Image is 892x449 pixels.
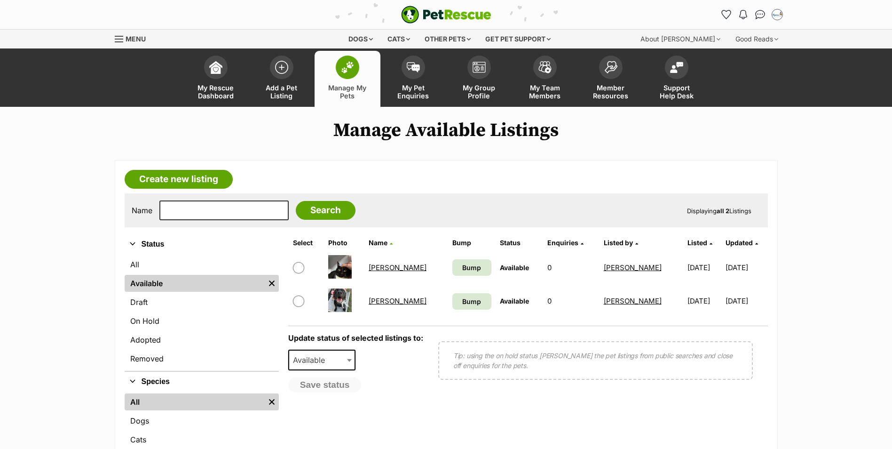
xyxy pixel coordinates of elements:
div: Other pets [418,30,477,48]
label: Name [132,206,152,215]
img: Taylor Lalchere profile pic [773,10,782,19]
img: chat-41dd97257d64d25036548639549fe6c8038ab92f7586957e7f3b1b290dea8141.svg [755,10,765,19]
a: Manage My Pets [315,51,380,107]
a: Remove filter [265,393,279,410]
span: Available [500,264,529,272]
th: Photo [324,235,364,250]
p: Tip: using the on hold status [PERSON_NAME] the pet listings from public searches and close off e... [453,351,738,370]
a: Adopted [125,331,279,348]
div: Cats [381,30,417,48]
button: Notifications [736,7,751,22]
span: Available [288,350,356,370]
div: Status [125,254,279,371]
img: logo-e224e6f780fb5917bec1dbf3a21bbac754714ae5b6737aabdf751b685950b380.svg [401,6,491,24]
a: On Hold [125,313,279,329]
a: Bump [452,259,491,276]
a: Available [125,275,265,292]
a: [PERSON_NAME] [604,263,662,272]
span: Available [289,353,334,367]
button: Species [125,376,279,388]
a: Draft [125,294,279,311]
a: Removed [125,350,279,367]
a: Updated [726,239,758,247]
td: 0 [544,251,599,284]
img: pet-enquiries-icon-7e3ad2cf08bfb03b45e93fb7055b45f3efa6380592205ae92323e6603595dc1f.svg [407,62,420,72]
span: Manage My Pets [326,84,369,100]
span: Listed by [604,239,633,247]
a: Menu [115,30,152,47]
span: translation missing: en.admin.listings.index.attributes.enquiries [547,239,578,247]
a: Favourites [719,7,734,22]
span: Member Resources [590,84,632,100]
a: My Group Profile [446,51,512,107]
div: Good Reads [729,30,785,48]
div: Dogs [342,30,379,48]
span: My Team Members [524,84,566,100]
img: member-resources-icon-8e73f808a243e03378d46382f2149f9095a855e16c252ad45f914b54edf8863c.svg [604,61,617,73]
button: My account [770,7,785,22]
th: Status [496,235,543,250]
a: Support Help Desk [644,51,710,107]
td: [DATE] [684,285,725,317]
a: Create new listing [125,170,233,189]
th: Select [289,235,324,250]
a: Bump [452,293,491,310]
a: Listed by [604,239,638,247]
span: My Group Profile [458,84,500,100]
div: About [PERSON_NAME] [634,30,727,48]
span: Bump [462,263,481,273]
a: Name [369,239,393,247]
span: Support Help Desk [655,84,698,100]
a: Remove filter [265,275,279,292]
a: Member Resources [578,51,644,107]
img: team-members-icon-5396bd8760b3fe7c0b43da4ab00e1e3bb1a5d9ba89233759b79545d2d3fc5d0d.svg [538,61,552,73]
span: Menu [126,35,146,43]
a: [PERSON_NAME] [604,297,662,305]
a: Dogs [125,412,279,429]
td: [DATE] [726,251,766,284]
span: Displaying Listings [687,207,751,215]
span: My Rescue Dashboard [195,84,237,100]
a: All [125,393,265,410]
span: My Pet Enquiries [392,84,434,100]
img: add-pet-listing-icon-0afa8454b4691262ce3f59096e99ab1cd57d4a30225e0717b998d2c9b9846f56.svg [275,61,288,74]
span: Updated [726,239,753,247]
ul: Account quick links [719,7,785,22]
strong: all 2 [717,207,729,215]
button: Status [125,238,279,250]
td: [DATE] [726,285,766,317]
td: [DATE] [684,251,725,284]
a: PetRescue [401,6,491,24]
div: Get pet support [479,30,557,48]
img: help-desk-icon-fdf02630f3aa405de69fd3d07c3f3aa587a6932b1a1747fa1d2bba05be0121f9.svg [670,62,683,73]
a: [PERSON_NAME] [369,297,426,305]
a: [PERSON_NAME] [369,263,426,272]
a: Cats [125,431,279,448]
span: Add a Pet Listing [260,84,303,100]
a: Enquiries [547,239,584,247]
span: Name [369,239,387,247]
img: group-profile-icon-3fa3cf56718a62981997c0bc7e787c4b2cf8bcc04b72c1350f741eb67cf2f40e.svg [473,62,486,73]
a: My Pet Enquiries [380,51,446,107]
img: manage-my-pets-icon-02211641906a0b7f246fdf0571729dbe1e7629f14944591b6c1af311fb30b64b.svg [341,61,354,73]
span: Bump [462,297,481,306]
a: All [125,256,279,273]
span: Available [500,297,529,305]
a: My Team Members [512,51,578,107]
label: Update status of selected listings to: [288,333,423,343]
a: Listed [687,239,712,247]
a: Add a Pet Listing [249,51,315,107]
th: Bump [449,235,495,250]
span: Listed [687,239,707,247]
img: dashboard-icon-eb2f2d2d3e046f16d808141f083e7271f6b2e854fb5c12c21221c1fb7104beca.svg [209,61,222,74]
img: notifications-46538b983faf8c2785f20acdc204bb7945ddae34d4c08c2a6579f10ce5e182be.svg [739,10,747,19]
a: My Rescue Dashboard [183,51,249,107]
td: 0 [544,285,599,317]
input: Search [296,201,355,220]
button: Save status [288,377,362,393]
a: Conversations [753,7,768,22]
